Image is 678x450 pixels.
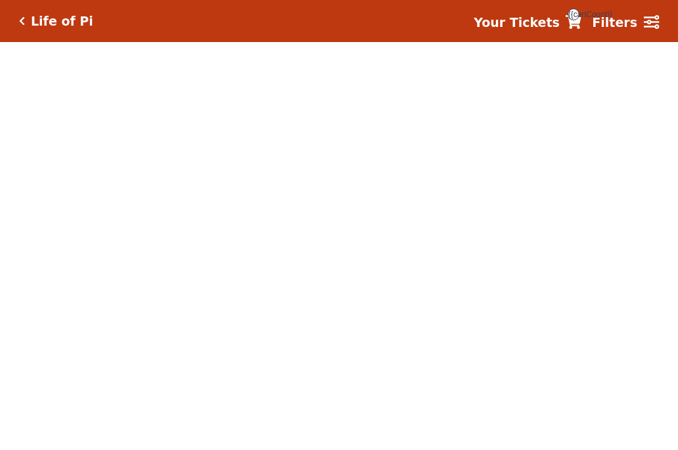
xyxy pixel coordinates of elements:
[568,9,579,20] span: {{cartCount}}
[592,15,637,30] strong: Filters
[592,13,659,32] a: Filters
[19,16,25,26] a: Click here to go back to filters
[31,14,93,29] h5: Life of Pi
[474,13,581,32] a: Your Tickets {{cartCount}}
[474,15,560,30] strong: Your Tickets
